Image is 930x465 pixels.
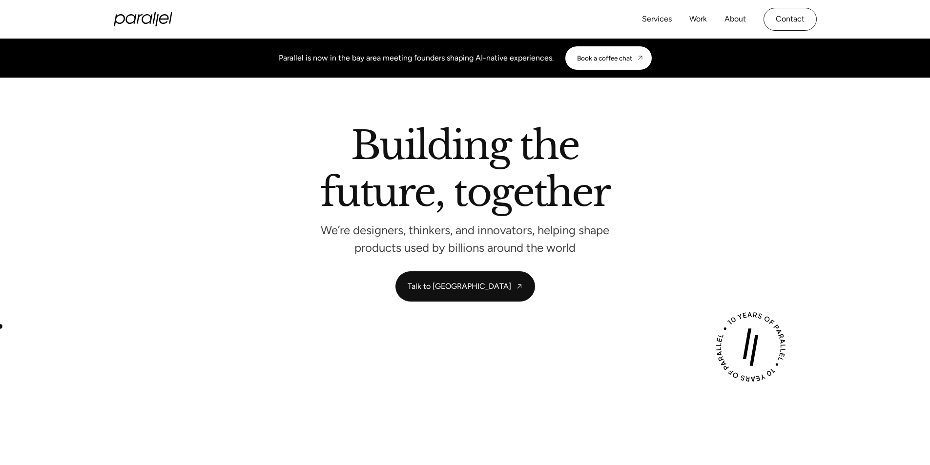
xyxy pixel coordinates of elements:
[724,12,746,26] a: About
[320,126,610,216] h2: Building the future, together
[764,8,817,31] a: Contact
[319,226,612,252] p: We’re designers, thinkers, and innovators, helping shape products used by billions around the world
[642,12,672,26] a: Services
[114,12,172,26] a: home
[577,54,632,62] div: Book a coffee chat
[689,12,707,26] a: Work
[565,46,652,70] a: Book a coffee chat
[279,52,554,64] div: Parallel is now in the bay area meeting founders shaping AI-native experiences.
[636,54,644,62] img: CTA arrow image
